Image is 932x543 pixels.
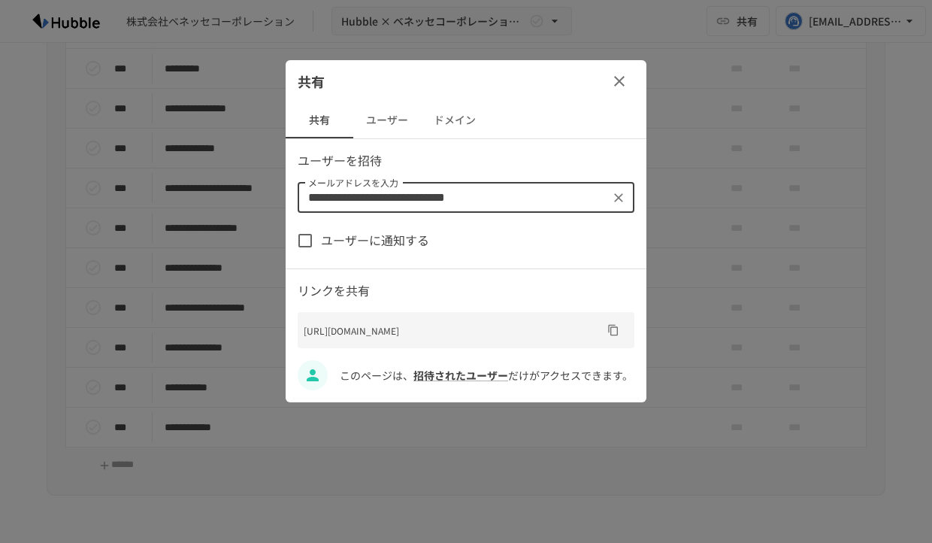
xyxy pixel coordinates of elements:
a: 招待されたユーザー [413,368,508,383]
span: ユーザーに通知する [321,231,429,250]
p: このページは、 だけがアクセスできます。 [340,367,634,384]
p: ユーザーを招待 [298,151,634,171]
p: [URL][DOMAIN_NAME] [304,323,601,338]
label: メールアドレスを入力 [308,176,398,189]
p: リンクを共有 [298,281,634,301]
button: URLをコピー [601,318,625,342]
button: ユーザー [353,102,421,138]
div: 共有 [286,60,646,102]
button: 共有 [286,102,353,138]
button: ドメイン [421,102,489,138]
button: クリア [608,187,629,208]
